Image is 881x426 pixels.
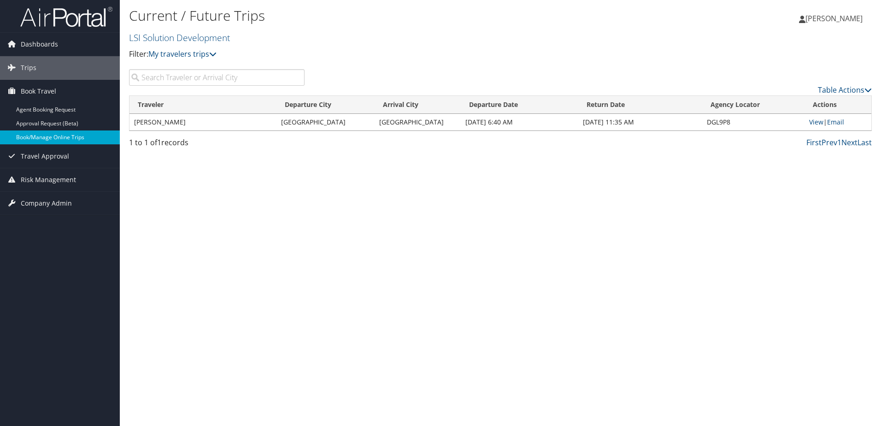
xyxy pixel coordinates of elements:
[805,96,871,114] th: Actions
[129,6,624,25] h1: Current / Future Trips
[20,6,112,28] img: airportal-logo.png
[702,114,805,130] td: DGL9P8
[129,69,305,86] input: Search Traveler or Arrival City
[21,56,36,79] span: Trips
[21,192,72,215] span: Company Admin
[806,137,822,148] a: First
[461,114,578,130] td: [DATE] 6:40 AM
[148,49,217,59] a: My travelers trips
[461,96,578,114] th: Departure Date: activate to sort column descending
[375,114,461,130] td: [GEOGRAPHIC_DATA]
[578,114,703,130] td: [DATE] 11:35 AM
[129,48,624,60] p: Filter:
[129,31,232,44] a: LSI Solution Development
[21,145,69,168] span: Travel Approval
[827,118,844,126] a: Email
[702,96,805,114] th: Agency Locator: activate to sort column ascending
[822,137,837,148] a: Prev
[841,137,858,148] a: Next
[276,96,375,114] th: Departure City: activate to sort column ascending
[157,137,161,148] span: 1
[21,80,56,103] span: Book Travel
[799,5,872,32] a: [PERSON_NAME]
[21,33,58,56] span: Dashboards
[276,114,375,130] td: [GEOGRAPHIC_DATA]
[578,96,703,114] th: Return Date: activate to sort column ascending
[805,13,863,24] span: [PERSON_NAME]
[837,137,841,148] a: 1
[375,96,461,114] th: Arrival City: activate to sort column ascending
[858,137,872,148] a: Last
[129,137,305,153] div: 1 to 1 of records
[129,114,276,130] td: [PERSON_NAME]
[805,114,871,130] td: |
[818,85,872,95] a: Table Actions
[21,168,76,191] span: Risk Management
[129,96,276,114] th: Traveler: activate to sort column ascending
[809,118,823,126] a: View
